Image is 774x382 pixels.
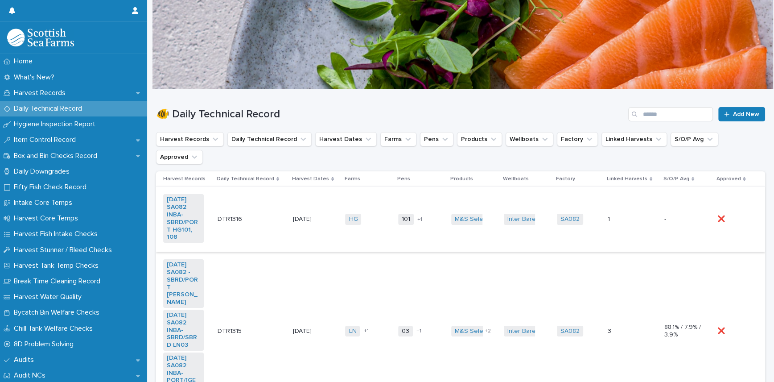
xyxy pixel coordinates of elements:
p: - [664,216,705,223]
p: Factory [556,174,575,184]
p: ❌ [717,214,726,223]
p: [DATE] [293,216,333,223]
a: Add New [718,107,765,121]
p: Harvest Tank Temp Checks [10,262,106,270]
p: 1 [608,214,612,223]
p: Home [10,57,40,66]
p: Pens [397,174,410,184]
button: Approved [156,150,203,164]
a: [DATE] SA082 -SBRD/PORT [PERSON_NAME] [167,261,200,306]
p: 8D Problem Solving [10,340,81,349]
p: DTR1315 [218,326,243,335]
p: S/O/P Avg [663,174,689,184]
span: + 1 [417,217,422,222]
button: Linked Harvests [601,132,667,146]
p: Intake Core Temps [10,199,79,207]
p: Linked Harvests [607,174,647,184]
p: Harvest Core Temps [10,214,85,223]
p: Approved [716,174,741,184]
button: Daily Technical Record [227,132,312,146]
button: Wellboats [506,132,553,146]
p: Chill Tank Welfare Checks [10,324,100,333]
p: Audits [10,356,41,364]
p: Break Time Cleaning Record [10,277,107,286]
span: + 1 [416,328,421,334]
a: [DATE] SA082 INBA-SBRD/SBRD LN03 [167,311,200,349]
span: 101 [398,214,414,225]
span: + 2 [485,328,491,334]
p: What's New? [10,73,62,82]
a: Inter Barents [507,328,544,335]
a: Inter Barents [507,216,544,223]
button: Farms [380,132,416,146]
a: M&S Select [455,328,488,335]
p: Harvest Fish Intake Checks [10,230,105,238]
p: Audit NCs [10,371,53,380]
p: Harvest Records [163,174,206,184]
p: Harvest Stunner / Bleed Checks [10,246,119,254]
p: Harvest Dates [292,174,329,184]
p: Daily Downgrades [10,167,77,176]
p: Fifty Fish Check Record [10,183,94,191]
a: M&S Select [455,216,488,223]
button: Products [457,132,502,146]
button: Pens [420,132,453,146]
p: DTR1316 [218,214,244,223]
button: Factory [557,132,598,146]
h1: 🐠 Daily Technical Record [156,108,625,121]
button: Harvest Records [156,132,224,146]
input: Search [628,107,713,121]
a: HG [349,216,358,223]
p: Wellboats [503,174,529,184]
p: Daily Technical Record [217,174,274,184]
p: [DATE] [293,328,333,335]
p: Harvest Water Quality [10,293,89,301]
a: LN [349,328,356,335]
a: SA082 [560,328,580,335]
p: Item Control Record [10,136,83,144]
p: Bycatch Bin Welfare Checks [10,308,107,317]
button: Harvest Dates [315,132,377,146]
p: 88.1% / 7.9% / 3.9% [664,324,705,339]
p: Box and Bin Checks Record [10,152,104,160]
a: [DATE] SA082 INBA-SBRD/PORT HG101, 108 [167,196,200,241]
p: Products [450,174,473,184]
img: mMrefqRFQpe26GRNOUkG [7,29,74,46]
p: Harvest Records [10,89,73,97]
button: S/O/P Avg [671,132,718,146]
p: Farms [344,174,360,184]
a: SA082 [560,216,580,223]
p: Hygiene Inspection Report [10,120,103,129]
p: ❌ [717,326,726,335]
span: + 1 [363,328,368,334]
tr: [DATE] SA082 INBA-SBRD/PORT HG101, 108 DTR1316DTR1316 [DATE]HG 101+1M&S Select Inter Barents SA08... [156,187,765,252]
span: Add New [733,111,759,117]
p: 3 [608,326,613,335]
p: Daily Technical Record [10,104,89,113]
span: 03 [398,326,413,337]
